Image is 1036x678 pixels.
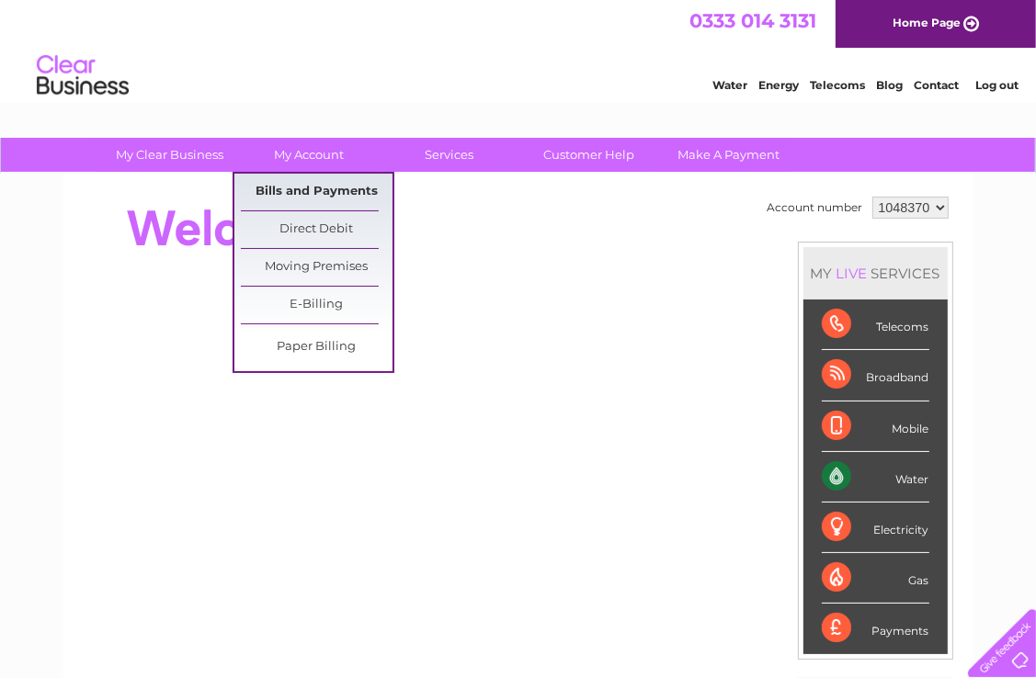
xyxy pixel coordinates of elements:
a: Log out [975,78,1019,92]
a: Paper Billing [241,329,393,366]
a: Make A Payment [653,138,804,172]
a: Bills and Payments [241,174,393,210]
div: Telecoms [822,299,929,350]
a: 0333 014 3131 [689,9,816,32]
div: Mobile [822,401,929,452]
a: My Clear Business [94,138,245,172]
a: Moving Premises [241,249,393,286]
div: Water [822,452,929,503]
div: Clear Business is a trading name of Verastar Limited (registered in [GEOGRAPHIC_DATA] No. 3667643... [85,10,953,89]
div: Broadband [822,350,929,401]
div: Gas [822,553,929,604]
div: Payments [822,604,929,653]
a: Water [712,78,747,92]
a: Blog [876,78,903,92]
td: Account number [763,192,868,223]
a: My Account [233,138,385,172]
a: E-Billing [241,287,393,323]
a: Services [373,138,525,172]
div: LIVE [833,265,871,282]
a: Telecoms [810,78,865,92]
img: logo.png [36,48,130,104]
a: Customer Help [513,138,665,172]
div: Electricity [822,503,929,553]
a: Direct Debit [241,211,393,248]
a: Energy [758,78,799,92]
a: Contact [914,78,959,92]
div: MY SERVICES [803,247,948,299]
